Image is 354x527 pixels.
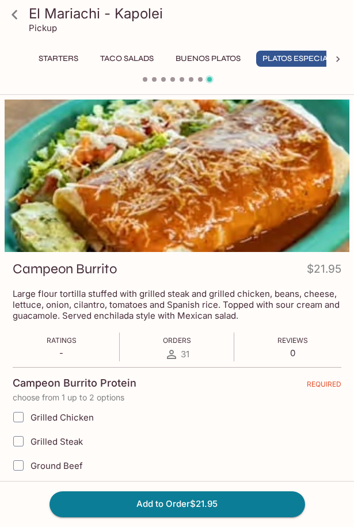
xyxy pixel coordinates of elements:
[307,380,341,393] span: REQUIRED
[256,51,348,67] button: Platos Especiales
[31,436,83,447] span: Grilled Steak
[29,22,57,33] p: Pickup
[307,260,341,282] h4: $21.95
[31,412,94,423] span: Grilled Chicken
[31,460,83,471] span: Ground Beef
[13,288,341,321] p: Large flour tortilla stuffed with grilled steak and grilled chicken, beans, cheese, lettuce, onio...
[181,349,189,360] span: 31
[163,336,191,345] span: Orders
[50,491,305,517] button: Add to Order$21.95
[13,377,136,389] h4: Campeon Burrito Protein
[169,51,247,67] button: Buenos Platos
[5,100,349,252] div: Campeon Burrito
[29,5,345,22] h3: El Mariachi - Kapolei
[32,51,85,67] button: Starters
[47,347,77,358] p: -
[13,260,117,278] h3: Campeon Burrito
[94,51,160,67] button: Taco Salads
[277,336,308,345] span: Reviews
[277,347,308,358] p: 0
[13,393,341,402] p: choose from 1 up to 2 options
[47,336,77,345] span: Ratings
